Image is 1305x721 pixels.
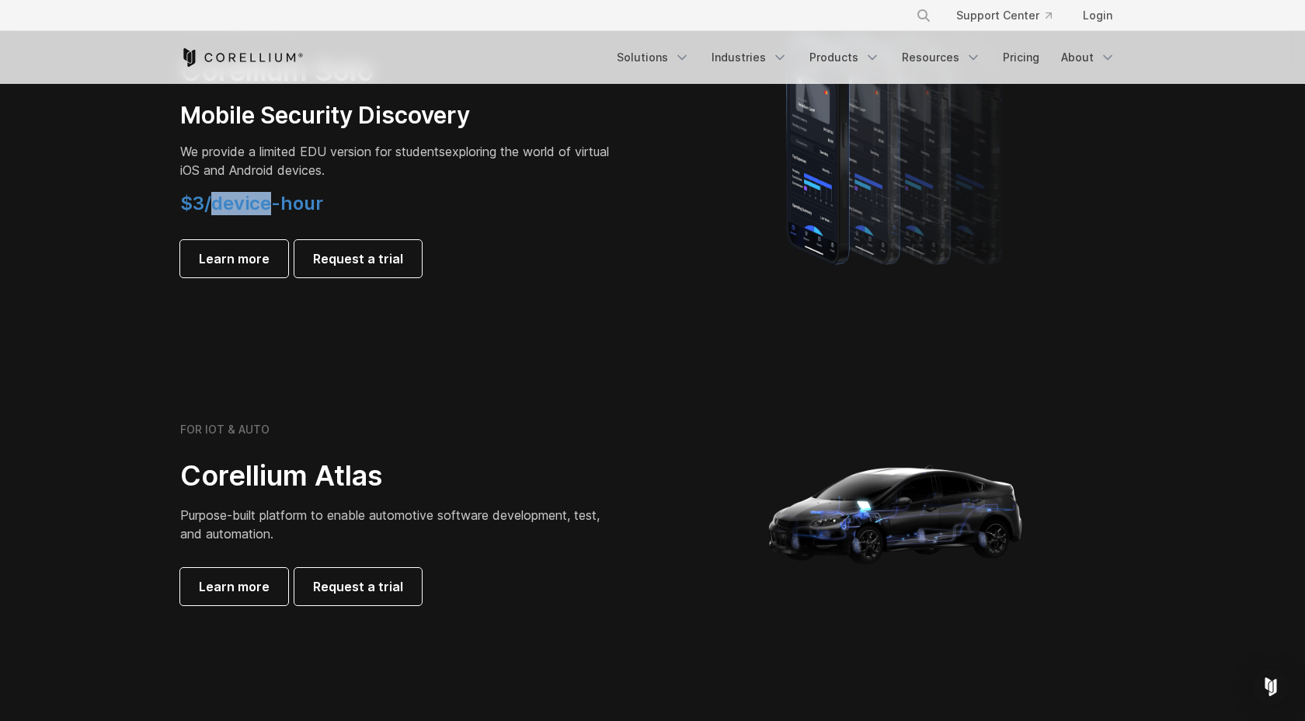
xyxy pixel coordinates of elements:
img: A lineup of four iPhone models becoming more gradient and blurred [755,12,1039,284]
span: Purpose-built platform to enable automotive software development, test, and automation. [180,507,600,542]
span: $3/device-hour [180,192,323,214]
span: We provide a limited EDU version for students [180,144,445,159]
div: Open Intercom Messenger [1252,668,1289,705]
a: Request a trial [294,568,422,605]
button: Search [910,2,938,30]
a: Solutions [607,44,699,71]
a: Industries [702,44,797,71]
span: Learn more [199,249,270,268]
a: Support Center [944,2,1064,30]
a: Login [1070,2,1125,30]
a: Learn more [180,240,288,277]
a: About [1052,44,1125,71]
a: Resources [893,44,990,71]
div: Navigation Menu [607,44,1125,71]
h3: Mobile Security Discovery [180,101,615,131]
a: Products [800,44,889,71]
a: Request a trial [294,240,422,277]
a: Pricing [994,44,1049,71]
h2: Corellium Atlas [180,458,615,493]
div: Navigation Menu [897,2,1125,30]
a: Learn more [180,568,288,605]
h6: FOR IOT & AUTO [180,423,270,437]
span: Request a trial [313,577,403,596]
img: Corellium_Hero_Atlas_alt [741,358,1052,669]
span: Learn more [199,577,270,596]
a: Corellium Home [180,48,304,67]
span: Request a trial [313,249,403,268]
p: exploring the world of virtual iOS and Android devices. [180,142,615,179]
